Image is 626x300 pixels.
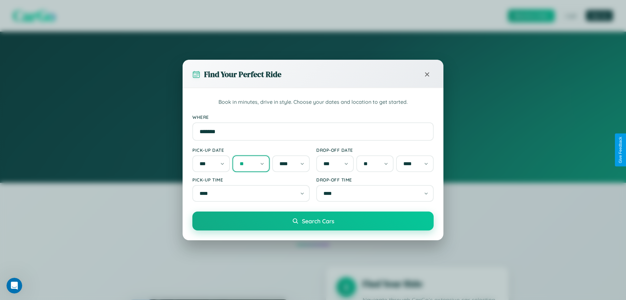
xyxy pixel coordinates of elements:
[192,98,434,106] p: Book in minutes, drive in style. Choose your dates and location to get started.
[192,212,434,230] button: Search Cars
[316,147,434,153] label: Drop-off Date
[192,147,310,153] label: Pick-up Date
[192,114,434,120] label: Where
[316,177,434,182] label: Drop-off Time
[302,217,334,225] span: Search Cars
[204,69,281,80] h3: Find Your Perfect Ride
[192,177,310,182] label: Pick-up Time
